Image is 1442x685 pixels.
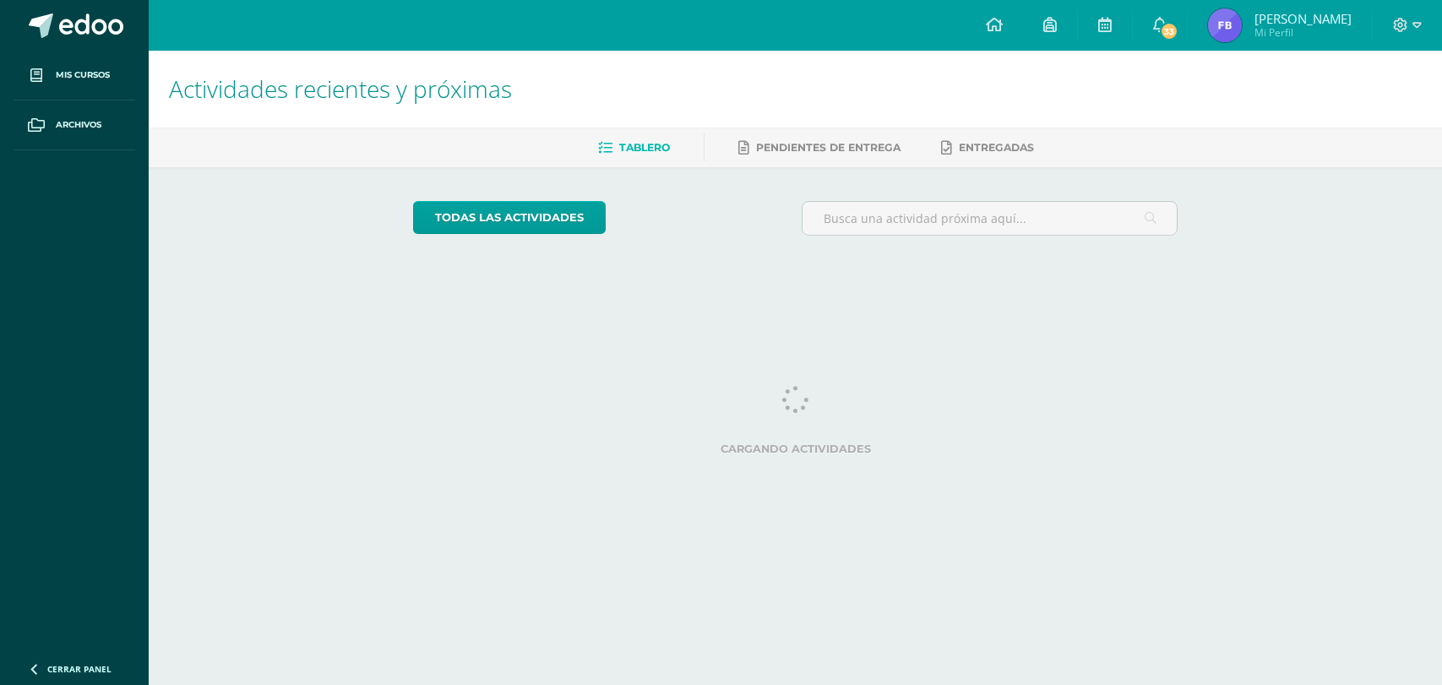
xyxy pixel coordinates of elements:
[413,443,1178,455] label: Cargando actividades
[1208,8,1242,42] img: 0a45ba730afd6823a75c84dc00aca05a.png
[598,134,670,161] a: Tablero
[56,118,101,132] span: Archivos
[413,201,606,234] a: todas las Actividades
[14,51,135,101] a: Mis cursos
[941,134,1034,161] a: Entregadas
[56,68,110,82] span: Mis cursos
[619,141,670,154] span: Tablero
[1160,22,1178,41] span: 33
[14,101,135,150] a: Archivos
[169,73,512,105] span: Actividades recientes y próximas
[803,202,1177,235] input: Busca una actividad próxima aquí...
[756,141,901,154] span: Pendientes de entrega
[1254,25,1352,40] span: Mi Perfil
[738,134,901,161] a: Pendientes de entrega
[47,663,112,675] span: Cerrar panel
[1254,10,1352,27] span: [PERSON_NAME]
[959,141,1034,154] span: Entregadas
